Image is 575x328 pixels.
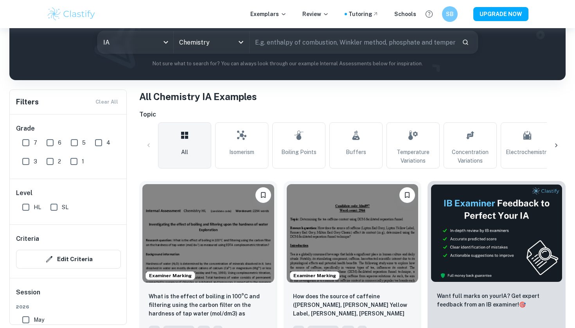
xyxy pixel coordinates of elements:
span: All [181,148,188,156]
span: 🎯 [519,301,526,308]
h1: All Chemistry IA Examples [139,90,566,104]
h6: Grade [16,124,121,133]
span: May [34,315,44,324]
span: Boiling Points [281,148,316,156]
button: Edit Criteria [16,250,121,269]
h6: Filters [16,97,39,108]
input: E.g. enthalpy of combustion, Winkler method, phosphate and temperature... [250,31,456,53]
p: Review [302,10,329,18]
span: Electrochemistry [506,148,549,156]
span: 2026 [16,303,121,310]
span: Buffers [346,148,366,156]
button: Open [235,37,246,48]
p: Want full marks on your IA ? Get expert feedback from an IB examiner! [437,292,556,309]
img: Chemistry IA example thumbnail: How does the source of caffeine (Lipton [287,184,419,283]
span: 7 [34,138,37,147]
h6: Topic [139,110,566,119]
span: Isomerism [229,148,254,156]
span: HL [34,203,41,211]
span: 1 [82,157,84,166]
span: 4 [106,138,110,147]
span: Temperature Variations [390,148,436,165]
button: Bookmark [399,187,415,203]
h6: Criteria [16,234,39,244]
h6: Level [16,188,121,198]
button: UPGRADE NOW [473,7,528,21]
span: 2 [58,157,61,166]
img: Clastify logo [47,6,96,22]
div: IA [98,31,173,53]
p: Not sure what to search for? You can always look through our example Internal Assessments below f... [16,60,559,68]
button: Help and Feedback [422,7,436,21]
span: Examiner Marking [290,272,339,279]
span: SL [62,203,68,211]
button: SB [442,6,458,22]
button: Search [459,36,472,49]
span: Examiner Marking [146,272,195,279]
a: Schools [394,10,416,18]
button: Bookmark [255,187,271,203]
p: What is the effect of boiling in 100°C and filtering using the carbon filter on the hardness of t... [149,292,268,319]
a: Tutoring [349,10,379,18]
img: Thumbnail [431,184,562,282]
p: Exemplars [250,10,287,18]
h6: SB [446,10,455,18]
span: 3 [34,157,37,166]
span: 5 [82,138,86,147]
span: 6 [58,138,61,147]
span: Concentration Variations [447,148,493,165]
h6: Session [16,288,121,303]
img: Chemistry IA example thumbnail: What is the effect of boiling in 100°C a [142,184,274,283]
p: How does the source of caffeine (Lipton Earl Grey, Lipton Yellow Label, Remsey Earl Grey, Milton ... [293,292,412,319]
